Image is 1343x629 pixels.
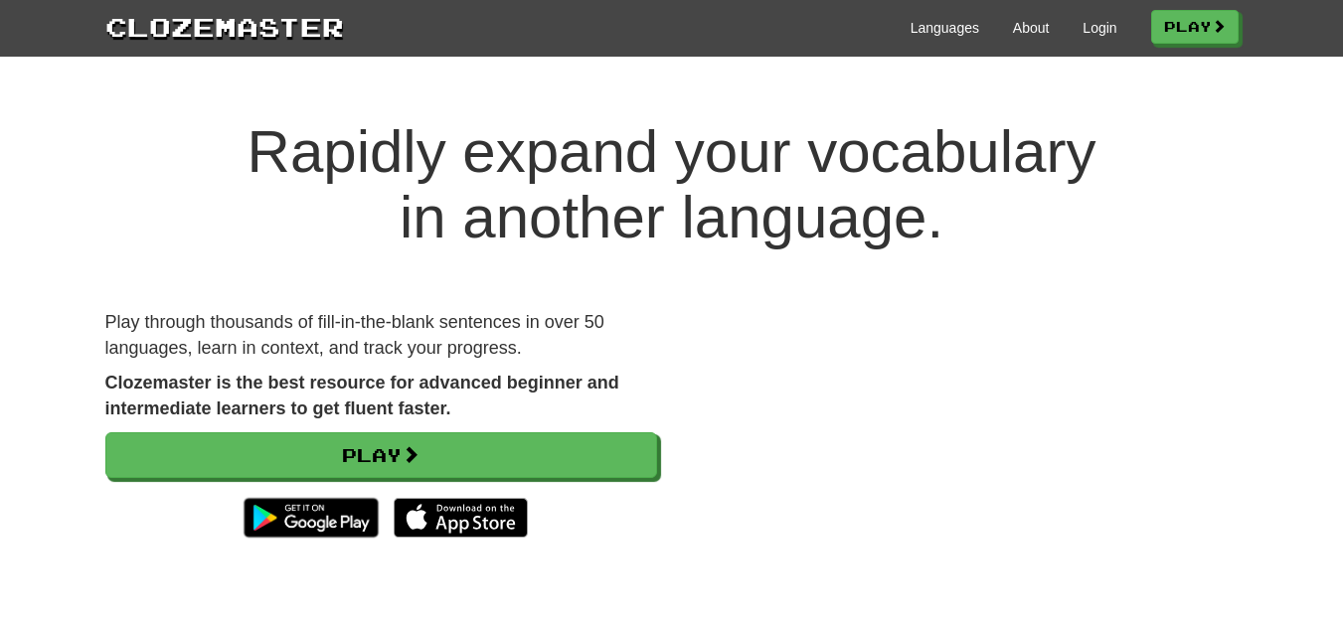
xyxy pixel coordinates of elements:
a: Clozemaster [105,8,344,45]
img: Download_on_the_App_Store_Badge_US-UK_135x40-25178aeef6eb6b83b96f5f2d004eda3bffbb37122de64afbaef7... [394,498,528,538]
img: Get it on Google Play [234,488,388,548]
a: Play [105,432,657,478]
a: Play [1151,10,1239,44]
strong: Clozemaster is the best resource for advanced beginner and intermediate learners to get fluent fa... [105,373,619,418]
a: Languages [911,18,979,38]
p: Play through thousands of fill-in-the-blank sentences in over 50 languages, learn in context, and... [105,310,657,361]
a: About [1013,18,1050,38]
a: Login [1083,18,1116,38]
